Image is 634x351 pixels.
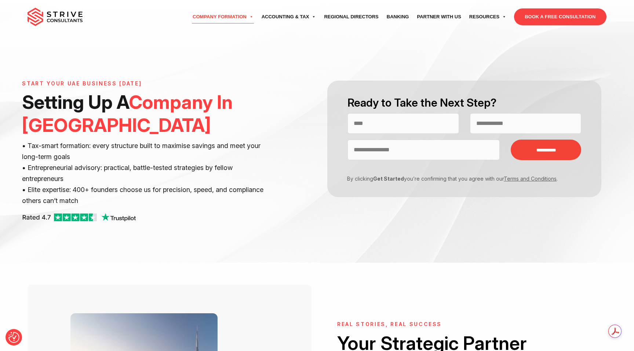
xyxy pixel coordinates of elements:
[320,7,382,27] a: Regional Directors
[337,321,592,328] h6: Real Stories, Real Success
[189,7,258,27] a: Company Formation
[258,7,320,27] a: Accounting & Tax
[373,175,404,182] strong: Get Started
[22,90,276,137] h1: Setting Up A
[22,81,276,87] h6: Start Your UAE Business [DATE]
[22,140,276,206] p: • Tax-smart formation: every structure built to maximise savings and meet your long-term goals • ...
[8,332,19,343] img: Revisit consent button
[465,7,510,27] a: Resources
[8,332,19,343] button: Consent Preferences
[342,175,576,182] p: By clicking you’re confirming that you agree with our .
[413,7,465,27] a: Partner with Us
[347,95,581,110] h2: Ready to Take the Next Step?
[28,8,83,26] img: main-logo.svg
[317,81,612,197] form: Contact form
[504,175,557,182] a: Terms and Conditions
[514,8,606,25] a: BOOK A FREE CONSULTATION
[383,7,413,27] a: Banking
